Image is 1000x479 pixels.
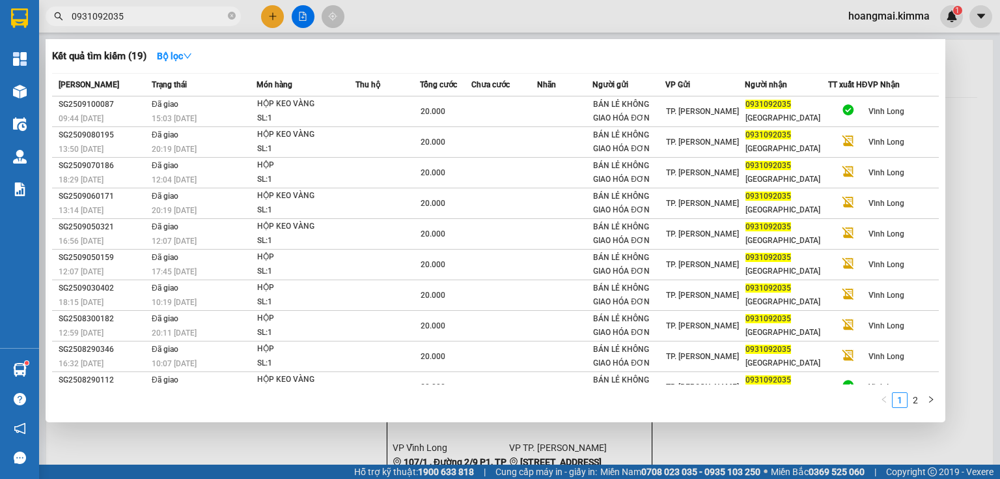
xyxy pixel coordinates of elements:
div: SL: 1 [257,142,355,156]
span: Đã giao [152,192,178,201]
span: Đã giao [152,253,178,262]
span: 17:45 [DATE] [152,267,197,276]
span: close-circle [228,12,236,20]
div: SL: 1 [257,265,355,279]
div: HỘP [257,250,355,265]
span: 20.000 [421,138,445,147]
span: 0931092035 [745,314,791,323]
div: [GEOGRAPHIC_DATA] [745,234,827,248]
div: SL: 1 [257,111,355,126]
div: [GEOGRAPHIC_DATA] [745,356,827,370]
span: close-circle [228,10,236,23]
div: SG2509070186 [59,159,148,173]
span: [PERSON_NAME] [59,80,119,89]
div: SG2509050159 [59,251,148,265]
span: Người nhận [745,80,787,89]
span: TP. [PERSON_NAME] [666,168,739,177]
img: logo-vxr [11,8,28,28]
span: right [927,396,935,403]
span: Vĩnh Long [868,138,904,147]
span: Đã giao [152,161,178,170]
div: SG2508290112 [59,373,148,387]
img: warehouse-icon [13,117,27,131]
button: left [876,392,892,408]
span: Thu hộ [355,80,380,89]
span: 20.000 [421,107,445,116]
span: Vĩnh Long [868,321,904,330]
div: [GEOGRAPHIC_DATA] [745,265,827,278]
div: BÁN LẺ KHÔNG GIAO HÓA ĐƠN [593,190,665,217]
span: 20.000 [421,260,445,269]
span: TP. [PERSON_NAME] [666,229,739,239]
span: 18:29 [DATE] [59,175,104,184]
span: TP. [PERSON_NAME] [666,138,739,147]
span: 16:56 [DATE] [59,237,104,246]
span: TP. [PERSON_NAME] [666,107,739,116]
span: Đã giao [152,283,178,293]
span: 20.000 [421,383,445,392]
div: HỘP KEO VÀNG [257,97,355,111]
span: 12:04 [DATE] [152,175,197,184]
span: 20.000 [421,229,445,239]
span: TP. [PERSON_NAME] [666,260,739,269]
div: BÁN LẺ KHÔNG GIAO HÓA ĐƠN [593,282,665,309]
span: question-circle [14,393,26,405]
span: 0931092035 [745,345,791,354]
span: Người gửi [592,80,628,89]
span: 10:07 [DATE] [152,359,197,368]
span: Vĩnh Long [868,291,904,300]
div: BÁN LẺ KHÔNG GIAO HÓA ĐƠN [593,128,665,156]
span: Nhãn [537,80,556,89]
div: SG2509050321 [59,220,148,234]
div: [GEOGRAPHIC_DATA] [745,326,827,340]
div: BÁN LẺ KHÔNG GIAO HÓA ĐƠN [593,251,665,278]
input: Tìm tên, số ĐT hoặc mã đơn [72,9,225,23]
span: message [14,452,26,464]
span: Chưa cước [471,80,510,89]
span: 0931092035 [745,161,791,170]
span: Vĩnh Long [868,107,904,116]
span: 20:19 [DATE] [152,145,197,154]
span: 20.000 [421,199,445,208]
span: 13:50 [DATE] [59,145,104,154]
span: 0931092035 [745,222,791,231]
div: BÁN LẺ KHÔNG GIAO HÓA ĐƠN [593,220,665,248]
span: 0931092035 [745,283,791,293]
div: [GEOGRAPHIC_DATA] [745,295,827,309]
span: TP. [PERSON_NAME] [666,352,739,361]
span: Đã giao [152,375,178,385]
div: SL: 1 [257,326,355,340]
span: 12:59 [DATE] [59,328,104,338]
span: notification [14,422,26,435]
img: solution-icon [13,182,27,196]
span: Vĩnh Long [868,352,904,361]
h3: Kết quả tìm kiếm ( 19 ) [52,50,146,63]
span: search [54,12,63,21]
span: 20.000 [421,321,445,330]
div: BÁN LẺ KHÔNG GIAO HÓA ĐƠN [593,343,665,370]
li: 2 [908,392,923,408]
span: TP. [PERSON_NAME] [666,199,739,208]
span: 0931092035 [745,375,791,385]
span: Vĩnh Long [868,199,904,208]
span: Vĩnh Long [868,383,904,392]
span: 20.000 [421,352,445,361]
strong: Bộ lọc [157,51,192,61]
span: Trạng thái [152,80,187,89]
li: 1 [892,392,908,408]
div: HỘP KEO VÀNG [257,128,355,142]
div: HỘP [257,158,355,173]
div: SL: 1 [257,356,355,371]
span: 0931092035 [745,253,791,262]
span: TT xuất HĐ [828,80,868,89]
div: SL: 1 [257,173,355,187]
span: 15:03 [DATE] [152,114,197,123]
span: 12:07 [DATE] [152,237,197,246]
img: warehouse-icon [13,150,27,164]
div: SL: 1 [257,203,355,218]
li: Previous Page [876,392,892,408]
div: [GEOGRAPHIC_DATA] [745,173,827,186]
span: 0931092035 [745,130,791,139]
span: 20:11 [DATE] [152,328,197,338]
span: Đã giao [152,100,178,109]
